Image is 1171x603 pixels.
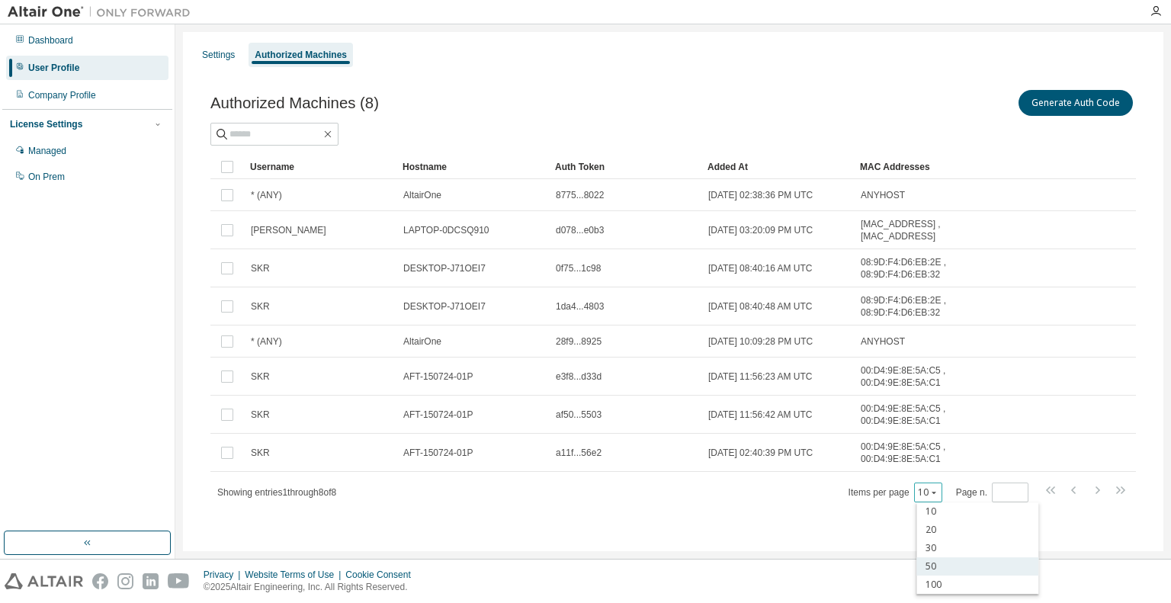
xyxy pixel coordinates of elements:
div: Settings [202,49,235,61]
div: Dashboard [28,34,73,47]
span: AFT-150724-01P [403,447,473,459]
span: Authorized Machines (8) [210,95,379,112]
span: 00:D4:9E:8E:5A:C5 , 00:D4:9E:8E:5A:C1 [861,403,975,427]
span: [DATE] 02:40:39 PM UTC [708,447,813,459]
span: d078...e0b3 [556,224,604,236]
div: Cookie Consent [345,569,419,581]
span: ANYHOST [861,335,905,348]
img: Altair One [8,5,198,20]
span: [PERSON_NAME] [251,224,326,236]
button: Generate Auth Code [1019,90,1133,116]
span: 1da4...4803 [556,300,604,313]
span: [MAC_ADDRESS] , [MAC_ADDRESS] [861,218,975,242]
span: [DATE] 08:40:16 AM UTC [708,262,813,274]
span: a11f...56e2 [556,447,602,459]
div: 30 [916,539,1038,557]
div: Hostname [403,155,543,179]
span: AFT-150724-01P [403,409,473,421]
span: SKR [251,409,270,421]
span: ANYHOST [861,189,905,201]
span: [DATE] 11:56:42 AM UTC [708,409,813,421]
img: linkedin.svg [143,573,159,589]
span: 8775...8022 [556,189,604,201]
img: youtube.svg [168,573,190,589]
div: 20 [916,521,1038,539]
span: 08:9D:F4:D6:EB:2E , 08:9D:F4:D6:EB:32 [861,256,975,281]
span: DESKTOP-J71OEI7 [403,300,486,313]
span: [DATE] 08:40:48 AM UTC [708,300,813,313]
span: Showing entries 1 through 8 of 8 [217,487,336,498]
span: SKR [251,300,270,313]
span: LAPTOP-0DCSQ910 [403,224,489,236]
div: Auth Token [555,155,695,179]
span: e3f8...d33d [556,370,602,383]
span: 00:D4:9E:8E:5A:C5 , 00:D4:9E:8E:5A:C1 [861,441,975,465]
div: Company Profile [28,89,96,101]
div: Website Terms of Use [245,569,345,581]
p: © 2025 Altair Engineering, Inc. All Rights Reserved. [204,581,420,594]
span: SKR [251,370,270,383]
div: Added At [707,155,848,179]
span: 0f75...1c98 [556,262,601,274]
div: MAC Addresses [860,155,976,179]
span: [DATE] 10:09:28 PM UTC [708,335,813,348]
span: SKR [251,262,270,274]
span: SKR [251,447,270,459]
img: altair_logo.svg [5,573,83,589]
img: facebook.svg [92,573,108,589]
span: AFT-150724-01P [403,370,473,383]
span: Page n. [956,483,1028,502]
span: * (ANY) [251,189,282,201]
div: 50 [916,557,1038,576]
div: On Prem [28,171,65,183]
div: Username [250,155,390,179]
div: 100 [916,576,1038,594]
span: [DATE] 02:38:36 PM UTC [708,189,813,201]
span: AltairOne [403,335,441,348]
span: 00:D4:9E:8E:5A:C5 , 00:D4:9E:8E:5A:C1 [861,364,975,389]
span: 28f9...8925 [556,335,602,348]
span: Items per page [849,483,942,502]
div: User Profile [28,62,79,74]
span: [DATE] 03:20:09 PM UTC [708,224,813,236]
div: 10 [916,502,1038,521]
span: af50...5503 [556,409,602,421]
img: instagram.svg [117,573,133,589]
span: * (ANY) [251,335,282,348]
button: 10 [918,486,938,499]
div: Authorized Machines [255,49,347,61]
span: DESKTOP-J71OEI7 [403,262,486,274]
span: [DATE] 11:56:23 AM UTC [708,370,813,383]
div: License Settings [10,118,82,130]
span: 08:9D:F4:D6:EB:2E , 08:9D:F4:D6:EB:32 [861,294,975,319]
div: Privacy [204,569,245,581]
div: Managed [28,145,66,157]
span: AltairOne [403,189,441,201]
